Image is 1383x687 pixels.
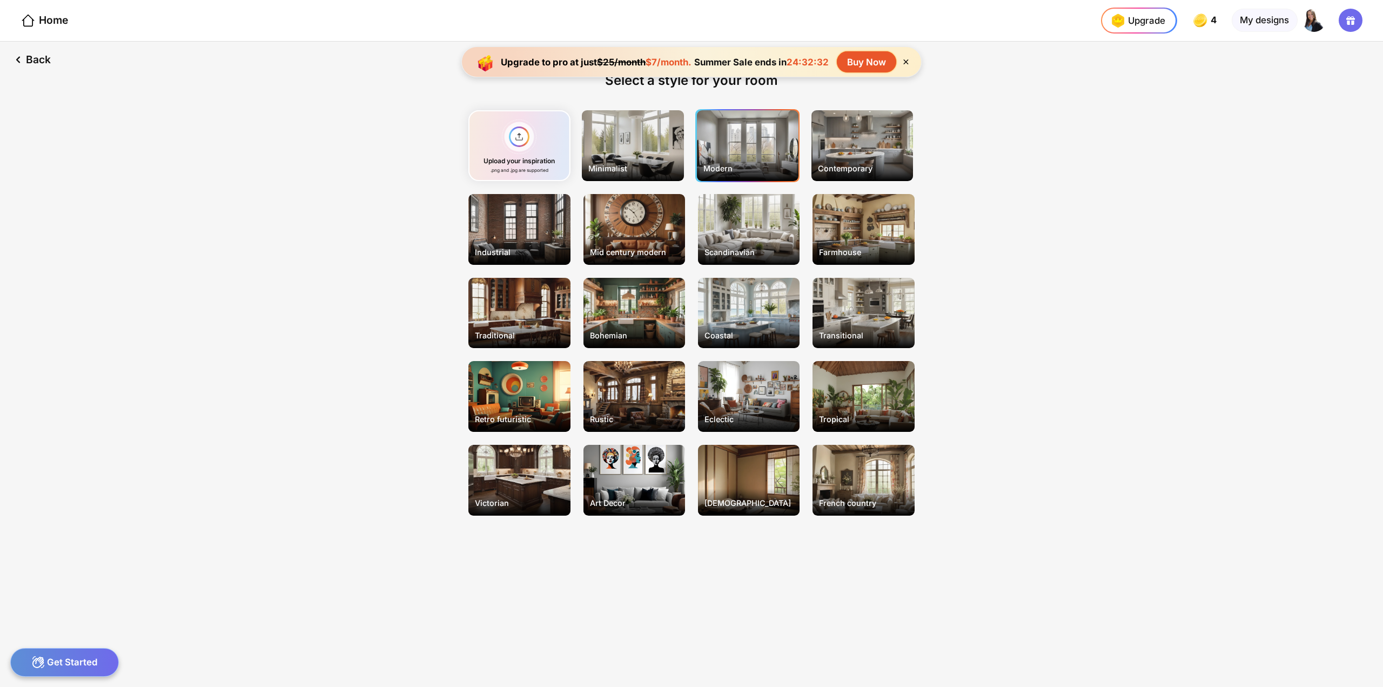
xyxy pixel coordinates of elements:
[605,72,778,88] div: Select a style for your room
[585,410,684,429] div: Rustic
[698,158,797,178] div: Modern
[814,242,914,262] div: Farmhouse
[646,57,691,68] span: $7/month.
[470,326,569,345] div: Traditional
[837,51,896,72] div: Buy Now
[699,326,798,345] div: Coastal
[473,49,499,75] img: upgrade-banner-new-year-icon.gif
[814,493,914,512] div: French country
[1211,15,1219,25] span: 4
[699,493,798,512] div: [DEMOGRAPHIC_DATA]
[585,242,684,262] div: Mid century modern
[21,13,68,29] div: Home
[501,57,691,68] div: Upgrade to pro at just
[470,493,569,512] div: Victorian
[813,158,912,178] div: Contemporary
[691,57,831,68] div: Summer Sale ends in
[787,57,829,68] span: 24:32:32
[597,57,646,68] span: $25/month
[585,493,684,512] div: Art Decor
[699,242,798,262] div: Scandinavian
[699,410,798,429] div: Eclectic
[1232,9,1298,32] div: My designs
[1107,10,1128,31] img: upgrade-nav-btn-icon.gif
[585,326,684,345] div: Bohemian
[814,410,914,429] div: Tropical
[1107,10,1165,31] div: Upgrade
[1303,9,1326,32] img: ACNPEu9CVwVHDowWBRtJrWLL_k-slzcr4GV6LiNNsxKc=s96-c
[814,326,914,345] div: Transitional
[470,242,569,262] div: Industrial
[470,410,569,429] div: Retro futuristic
[10,648,119,677] div: Get Started
[583,158,683,178] div: Minimalist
